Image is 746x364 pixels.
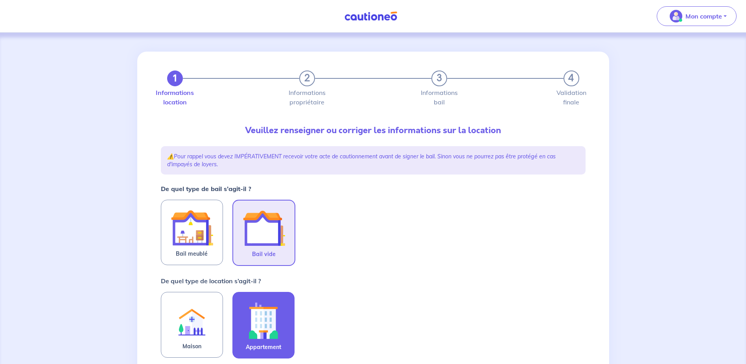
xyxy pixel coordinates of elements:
[299,89,315,105] label: Informations propriétaire
[182,342,201,351] span: Maison
[161,276,261,286] p: De quel type de location s’agit-il ?
[252,249,276,259] span: Bail vide
[167,89,183,105] label: Informations location
[171,206,213,249] img: illu_furnished_lease.svg
[176,249,208,258] span: Bail meublé
[161,185,251,193] strong: De quel type de bail s’agit-il ?
[657,6,737,26] button: illu_account_valid_menu.svgMon compte
[161,124,586,137] p: Veuillez renseigner ou corriger les informations sur la location
[242,299,285,342] img: illu_apartment.svg
[167,153,556,168] em: Pour rappel vous devez IMPÉRATIVEMENT recevoir votre acte de cautionnement avant de signer le bai...
[431,89,447,105] label: Informations bail
[167,152,579,168] p: ⚠️
[685,11,722,21] p: Mon compte
[670,10,682,22] img: illu_account_valid_menu.svg
[564,89,579,105] label: Validation finale
[243,207,285,249] img: illu_empty_lease.svg
[246,342,281,352] span: Appartement
[171,299,213,342] img: illu_rent.svg
[341,11,400,21] img: Cautioneo
[167,71,183,86] button: 1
